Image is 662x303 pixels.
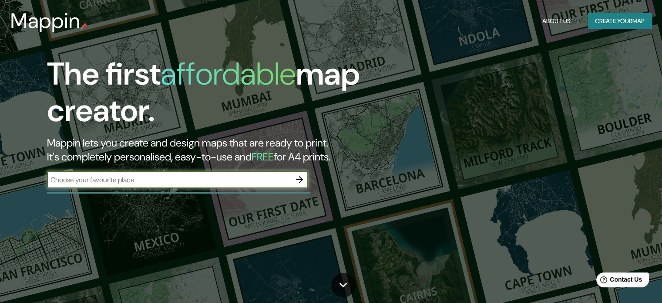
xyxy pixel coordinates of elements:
h3: Mappin [10,9,81,33]
iframe: Help widget launcher [585,269,652,293]
button: About Us [539,13,574,29]
h1: affordable [161,54,296,94]
input: Choose your favourite place [47,175,291,185]
img: mappin-pin [81,23,87,30]
h2: Mappin lets you create and design maps that are ready to print. It's completely personalised, eas... [47,136,378,164]
h5: FREE [252,150,274,163]
h1: The first map creator. [47,56,378,136]
button: Create yourmap [588,13,652,29]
